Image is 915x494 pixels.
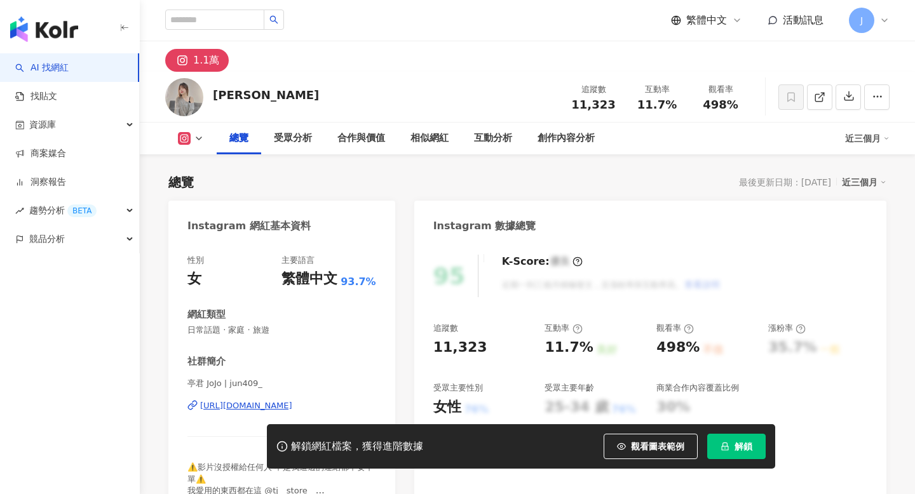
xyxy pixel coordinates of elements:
[187,255,204,266] div: 性別
[165,49,229,72] button: 1.1萬
[291,440,423,453] div: 解鎖網紅檔案，獲得進階數據
[656,338,700,357] div: 498%
[783,14,823,26] span: 活動訊息
[410,131,449,146] div: 相似網紅
[474,131,512,146] div: 互動分析
[29,196,97,225] span: 趨勢分析
[15,62,69,74] a: searchAI 找網紅
[860,13,863,27] span: J
[193,51,219,69] div: 1.1萬
[187,355,226,368] div: 社群簡介
[165,78,203,116] img: KOL Avatar
[200,400,292,411] div: [URL][DOMAIN_NAME]
[545,382,594,394] div: 受眾主要年齡
[29,110,56,139] span: 資源庫
[637,98,677,111] span: 11.7%
[502,255,583,269] div: K-Score :
[281,255,315,266] div: 主要語言
[433,397,461,417] div: 女性
[569,83,618,96] div: 追蹤數
[686,13,727,27] span: 繁體中文
[633,83,681,96] div: 互動率
[696,83,745,96] div: 觀看率
[168,173,194,191] div: 總覽
[187,324,376,336] span: 日常話題 · 家庭 · 旅遊
[187,219,311,233] div: Instagram 網紅基本資料
[433,382,483,394] div: 受眾主要性別
[187,378,376,389] span: 亭君 JoJo | jun409_
[842,174,886,190] div: 近三個月
[707,434,766,459] button: 解鎖
[337,131,385,146] div: 合作與價值
[433,323,458,334] div: 追蹤數
[213,87,319,103] div: [PERSON_NAME]
[29,225,65,253] span: 競品分析
[656,382,739,394] div: 商業合作內容覆蓋比例
[10,17,78,42] img: logo
[845,128,890,149] div: 近三個月
[187,400,376,411] a: [URL][DOMAIN_NAME]
[15,90,57,103] a: 找貼文
[768,323,806,334] div: 漲粉率
[571,98,615,111] span: 11,323
[656,323,694,334] div: 觀看率
[15,176,66,189] a: 洞察報告
[739,177,831,187] div: 最後更新日期：[DATE]
[187,269,201,289] div: 女
[631,441,684,451] span: 觀看圖表範例
[604,434,698,459] button: 觀看圖表範例
[187,308,226,321] div: 網紅類型
[538,131,595,146] div: 創作內容分析
[433,338,487,357] div: 11,323
[433,219,536,233] div: Instagram 數據總覽
[341,275,376,289] span: 93.7%
[545,323,582,334] div: 互動率
[281,269,337,289] div: 繁體中文
[15,206,24,215] span: rise
[229,131,248,146] div: 總覽
[15,147,66,160] a: 商案媒合
[274,131,312,146] div: 受眾分析
[703,98,738,111] span: 498%
[269,15,278,24] span: search
[545,338,593,357] div: 11.7%
[67,204,97,217] div: BETA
